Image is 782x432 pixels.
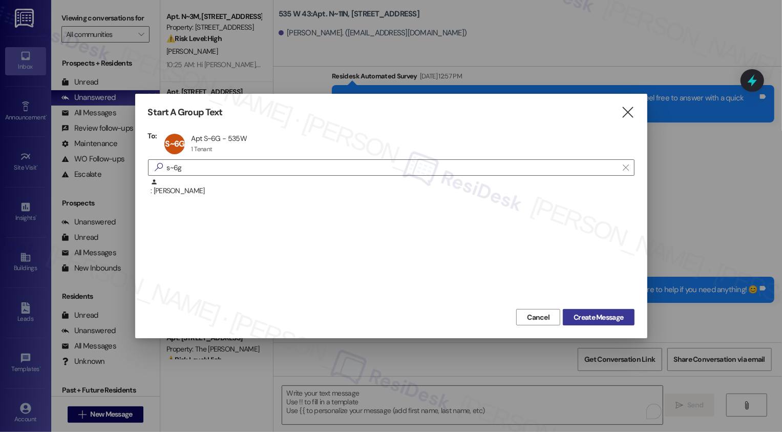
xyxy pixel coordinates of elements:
span: Create Message [574,312,623,323]
h3: Start A Group Text [148,107,223,118]
div: Apt S~6G - 535W [191,134,247,143]
i:  [621,107,635,118]
button: Create Message [563,309,634,325]
span: Cancel [527,312,549,323]
h3: To: [148,131,157,140]
button: Cancel [516,309,560,325]
div: : [PERSON_NAME] [148,178,635,204]
i:  [623,163,628,172]
div: 1 Tenant [191,145,212,153]
span: S~6G [165,138,185,149]
div: : [PERSON_NAME] [151,178,635,196]
button: Clear text [618,160,634,175]
i:  [151,162,167,173]
input: Search for any contact or apartment [167,160,618,175]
